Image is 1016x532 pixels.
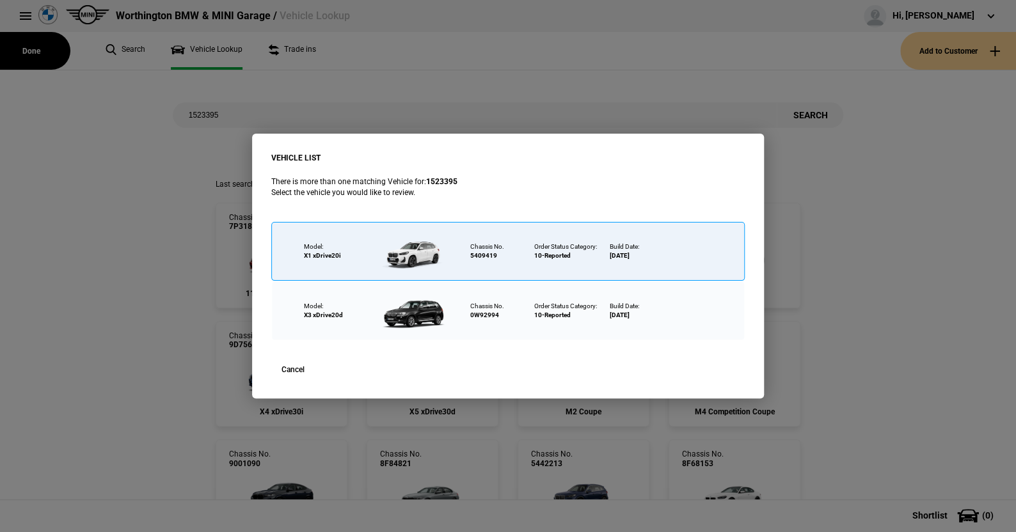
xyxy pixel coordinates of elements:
div: Chassis No. [470,242,504,251]
div: 0W92994 [470,311,499,320]
div: 5409419 [470,251,497,260]
p: There is more than one matching Vehicle for: Select the vehicle you would like to review. [271,176,745,198]
div: 10-Reported [534,311,571,320]
div: X1 xDrive20i [304,251,374,260]
strong: 1523395 [426,177,457,186]
div: Model: [304,302,374,311]
strong: VEHICLE LIST [271,153,321,162]
div: Order Status Category: [534,302,597,311]
div: [DATE] [610,311,630,320]
div: Build Date: [610,242,639,251]
div: Model: [304,242,374,251]
div: Chassis No. [470,302,504,311]
div: Build Date: [610,302,639,311]
div: Order Status Category: [534,242,597,251]
div: 10-Reported [534,251,571,260]
div: X3 xDrive20d [304,311,374,320]
button: Cancel [271,360,315,379]
div: [DATE] [610,251,630,260]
